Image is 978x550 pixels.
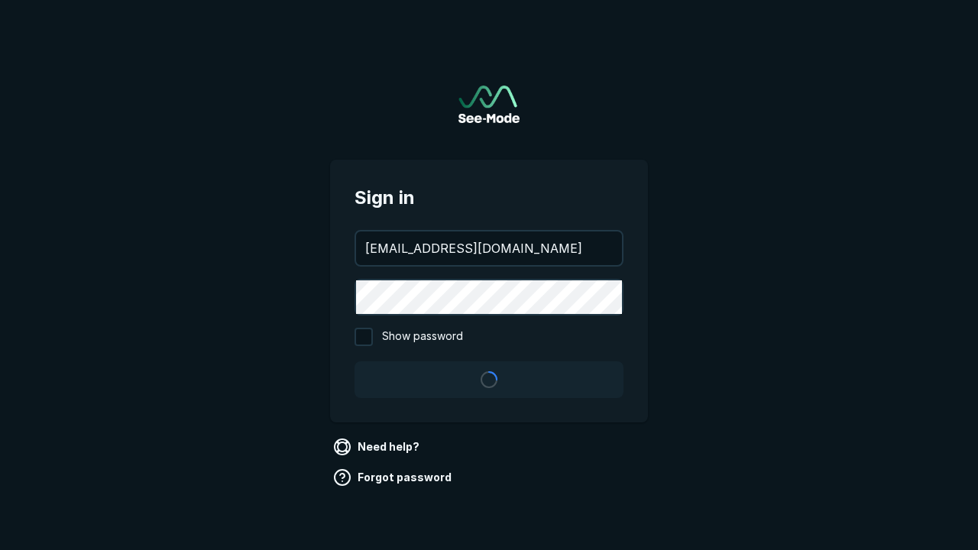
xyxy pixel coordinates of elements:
span: Sign in [355,184,623,212]
a: Need help? [330,435,426,459]
a: Go to sign in [458,86,520,123]
input: your@email.com [356,231,622,265]
img: See-Mode Logo [458,86,520,123]
span: Show password [382,328,463,346]
a: Forgot password [330,465,458,490]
